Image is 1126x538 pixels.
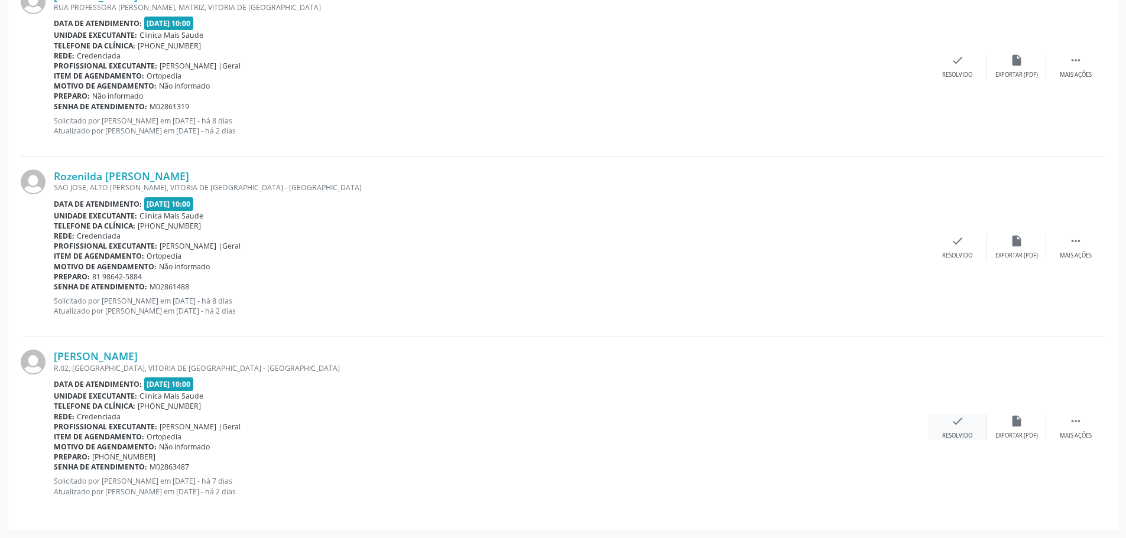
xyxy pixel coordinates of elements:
span: Clinica Mais Saude [139,30,203,40]
span: [PHONE_NUMBER] [138,401,201,411]
b: Senha de atendimento: [54,282,147,292]
span: Ortopedia [147,71,181,81]
span: Não informado [92,91,143,101]
span: [PERSON_NAME] |Geral [160,241,241,251]
i:  [1069,234,1082,247]
i: check [951,415,964,428]
div: Exportar (PDF) [995,71,1038,79]
span: Clinica Mais Saude [139,391,203,401]
div: Resolvido [942,71,972,79]
div: Resolvido [942,252,972,260]
span: 81 98642-5884 [92,272,142,282]
span: Credenciada [77,412,121,422]
span: Clinica Mais Saude [139,211,203,221]
b: Preparo: [54,272,90,282]
b: Preparo: [54,91,90,101]
b: Motivo de agendamento: [54,262,157,272]
b: Profissional executante: [54,61,157,71]
span: Ortopedia [147,432,181,442]
div: SAO JOSE, ALTO [PERSON_NAME], VITORIA DE [GEOGRAPHIC_DATA] - [GEOGRAPHIC_DATA] [54,182,928,193]
i: insert_drive_file [1010,415,1023,428]
img: img [21,350,46,374]
b: Item de agendamento: [54,251,144,261]
span: M02861488 [150,282,189,292]
b: Rede: [54,231,74,241]
b: Rede: [54,412,74,422]
span: Credenciada [77,231,121,241]
b: Rede: [54,51,74,61]
span: M02863487 [150,462,189,472]
i: insert_drive_file [1010,234,1023,247]
b: Data de atendimento: [54,379,142,389]
span: Não informado [159,442,210,452]
b: Telefone da clínica: [54,401,135,411]
i: check [951,234,964,247]
img: img [21,169,46,194]
div: Mais ações [1060,252,1092,260]
div: Resolvido [942,432,972,440]
i: check [951,54,964,67]
b: Unidade executante: [54,391,137,401]
span: M02861319 [150,102,189,112]
b: Preparo: [54,452,90,462]
div: Mais ações [1060,432,1092,440]
span: [PHONE_NUMBER] [92,452,155,462]
a: Rozenilda [PERSON_NAME] [54,169,189,182]
b: Telefone da clínica: [54,221,135,231]
b: Data de atendimento: [54,18,142,28]
div: RUA PROFESSORA [PERSON_NAME], MATRIZ, VITORIA DE [GEOGRAPHIC_DATA] [54,2,928,12]
b: Senha de atendimento: [54,462,147,472]
div: Mais ações [1060,71,1092,79]
div: Exportar (PDF) [995,432,1038,440]
span: Ortopedia [147,251,181,261]
b: Item de agendamento: [54,71,144,81]
b: Motivo de agendamento: [54,81,157,91]
b: Unidade executante: [54,30,137,40]
span: [PHONE_NUMBER] [138,221,201,231]
span: [DATE] 10:00 [144,17,194,30]
b: Unidade executante: [54,211,137,221]
i:  [1069,54,1082,67]
b: Senha de atendimento: [54,102,147,112]
p: Solicitado por [PERSON_NAME] em [DATE] - há 8 dias Atualizado por [PERSON_NAME] em [DATE] - há 2 ... [54,296,928,316]
b: Profissional executante: [54,422,157,432]
b: Profissional executante: [54,241,157,251]
b: Telefone da clínica: [54,41,135,51]
span: [PHONE_NUMBER] [138,41,201,51]
p: Solicitado por [PERSON_NAME] em [DATE] - há 7 dias Atualizado por [PERSON_NAME] em [DATE] - há 2 ... [54,476,928,496]
a: [PERSON_NAME] [54,350,138,363]
b: Item de agendamento: [54,432,144,442]
b: Motivo de agendamento: [54,442,157,452]
i: insert_drive_file [1010,54,1023,67]
span: Não informado [159,262,210,272]
span: Credenciada [77,51,121,61]
span: [DATE] 10:00 [144,377,194,391]
span: [PERSON_NAME] |Geral [160,422,241,432]
div: R.02, [GEOGRAPHIC_DATA], VITORIA DE [GEOGRAPHIC_DATA] - [GEOGRAPHIC_DATA] [54,363,928,373]
p: Solicitado por [PERSON_NAME] em [DATE] - há 8 dias Atualizado por [PERSON_NAME] em [DATE] - há 2 ... [54,116,928,136]
span: Não informado [159,81,210,91]
b: Data de atendimento: [54,199,142,209]
span: [PERSON_NAME] |Geral [160,61,241,71]
span: [DATE] 10:00 [144,197,194,211]
div: Exportar (PDF) [995,252,1038,260]
i:  [1069,415,1082,428]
